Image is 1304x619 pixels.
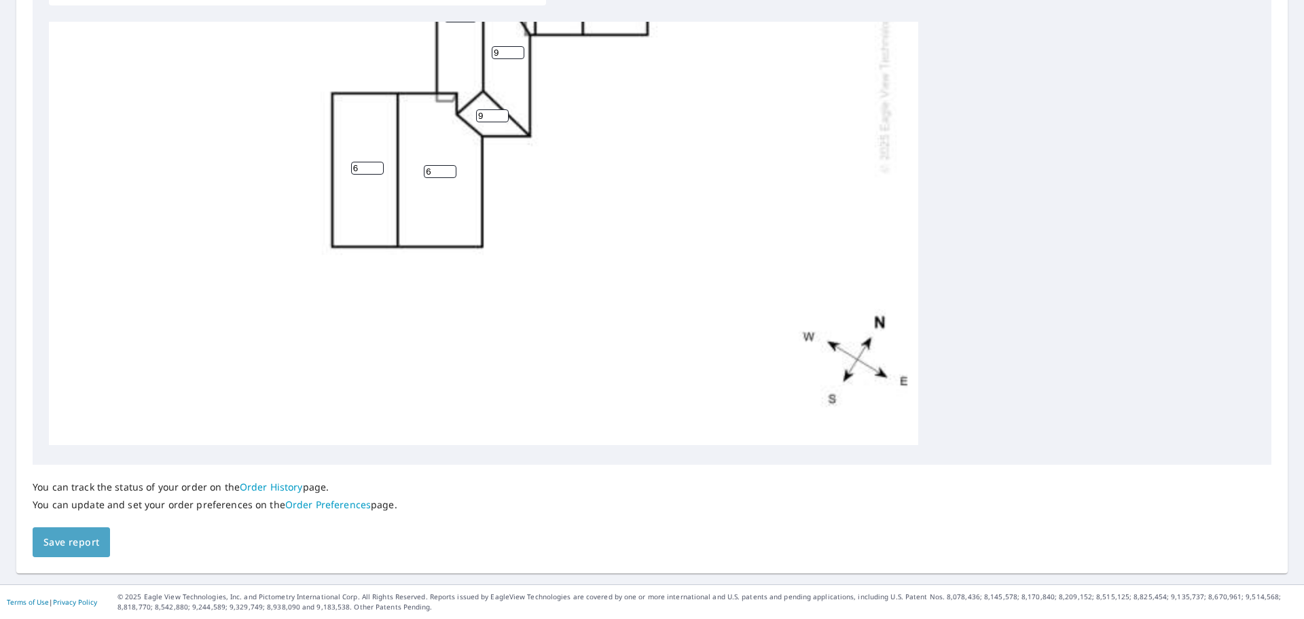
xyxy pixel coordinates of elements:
[33,481,397,493] p: You can track the status of your order on the page.
[7,597,49,607] a: Terms of Use
[33,527,110,558] button: Save report
[117,592,1297,612] p: © 2025 Eagle View Technologies, Inc. and Pictometry International Corp. All Rights Reserved. Repo...
[7,598,97,606] p: |
[43,534,99,551] span: Save report
[240,480,303,493] a: Order History
[285,498,371,511] a: Order Preferences
[33,499,397,511] p: You can update and set your order preferences on the page.
[53,597,97,607] a: Privacy Policy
